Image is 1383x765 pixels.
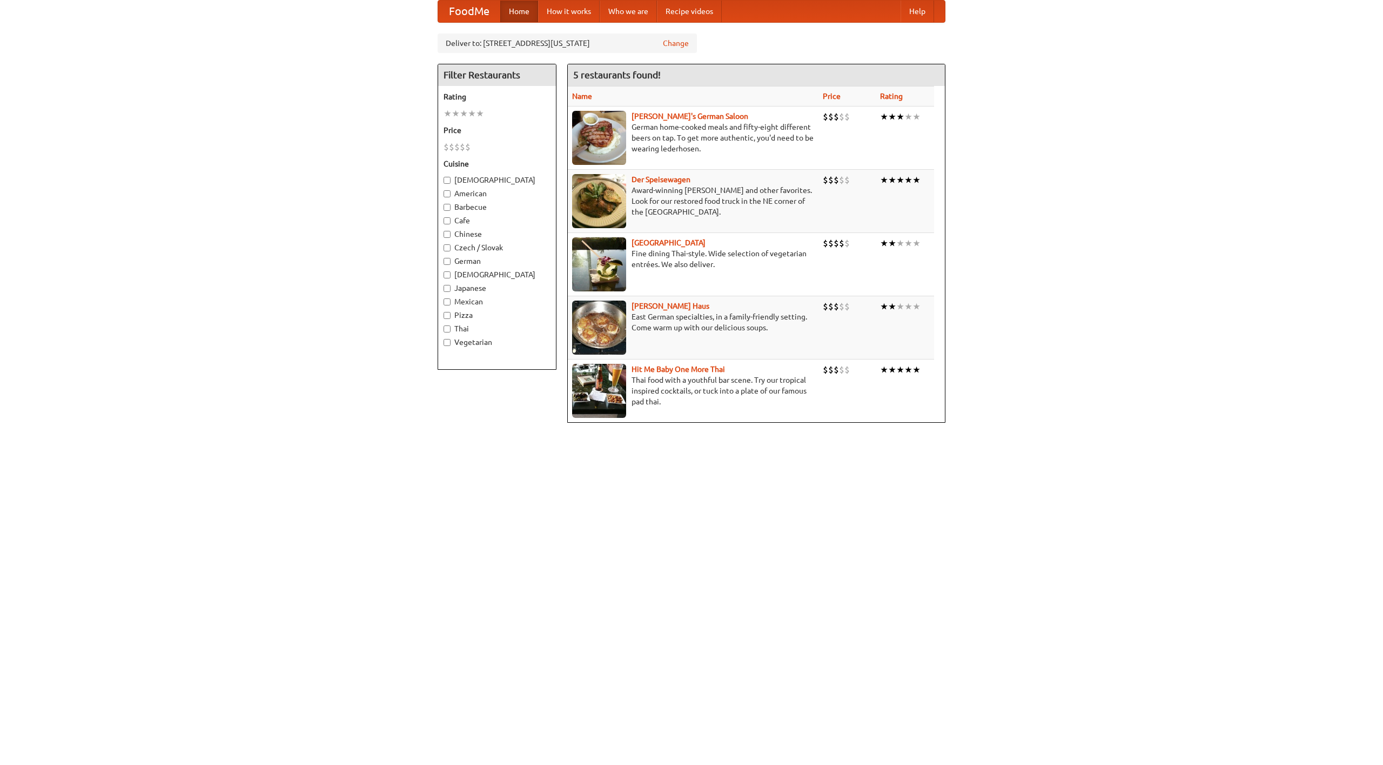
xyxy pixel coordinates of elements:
li: $ [844,237,850,249]
li: $ [828,174,834,186]
li: ★ [904,111,912,123]
input: American [444,190,451,197]
li: $ [839,301,844,312]
li: $ [828,237,834,249]
label: Chinese [444,229,550,240]
li: ★ [460,108,468,119]
li: ★ [912,237,921,249]
li: ★ [912,364,921,376]
label: Thai [444,323,550,334]
li: $ [823,301,828,312]
li: $ [844,174,850,186]
a: Rating [880,92,903,101]
img: babythai.jpg [572,364,626,418]
li: ★ [880,111,888,123]
h5: Rating [444,91,550,102]
li: $ [834,364,839,376]
li: ★ [896,174,904,186]
input: Cafe [444,217,451,224]
input: Chinese [444,231,451,238]
a: Help [901,1,934,22]
li: ★ [880,364,888,376]
li: ★ [888,364,896,376]
li: $ [823,237,828,249]
li: ★ [888,237,896,249]
ng-pluralize: 5 restaurants found! [573,70,661,80]
li: ★ [888,174,896,186]
a: [PERSON_NAME]'s German Saloon [632,112,748,121]
a: Name [572,92,592,101]
p: Fine dining Thai-style. Wide selection of vegetarian entrées. We also deliver. [572,248,814,270]
li: $ [460,141,465,153]
li: $ [828,364,834,376]
label: Pizza [444,310,550,321]
a: Home [500,1,538,22]
input: Mexican [444,298,451,305]
li: $ [834,301,839,312]
input: Czech / Slovak [444,244,451,251]
li: ★ [452,108,460,119]
li: $ [839,111,844,123]
li: $ [465,141,471,153]
li: ★ [880,301,888,312]
li: $ [834,174,839,186]
img: speisewagen.jpg [572,174,626,228]
li: $ [828,111,834,123]
li: $ [449,141,454,153]
li: $ [828,301,834,312]
li: ★ [896,111,904,123]
li: ★ [468,108,476,119]
h5: Cuisine [444,158,550,169]
li: ★ [888,111,896,123]
a: Recipe videos [657,1,722,22]
h5: Price [444,125,550,136]
li: ★ [476,108,484,119]
li: $ [444,141,449,153]
li: $ [839,364,844,376]
a: Der Speisewagen [632,175,690,184]
li: ★ [904,364,912,376]
img: esthers.jpg [572,111,626,165]
a: Price [823,92,841,101]
a: Change [663,38,689,49]
li: $ [839,174,844,186]
a: FoodMe [438,1,500,22]
label: Barbecue [444,202,550,212]
li: ★ [904,237,912,249]
li: ★ [896,237,904,249]
li: $ [834,111,839,123]
a: [PERSON_NAME] Haus [632,302,709,310]
label: Cafe [444,215,550,226]
li: ★ [912,111,921,123]
h4: Filter Restaurants [438,64,556,86]
input: Barbecue [444,204,451,211]
img: satay.jpg [572,237,626,291]
li: ★ [896,364,904,376]
div: Deliver to: [STREET_ADDRESS][US_STATE] [438,34,697,53]
label: Japanese [444,283,550,294]
a: [GEOGRAPHIC_DATA] [632,238,706,247]
li: ★ [880,174,888,186]
p: German home-cooked meals and fifty-eight different beers on tap. To get more authentic, you'd nee... [572,122,814,154]
li: ★ [904,174,912,186]
label: Czech / Slovak [444,242,550,253]
label: Vegetarian [444,337,550,348]
li: ★ [880,237,888,249]
label: [DEMOGRAPHIC_DATA] [444,269,550,280]
input: Pizza [444,312,451,319]
a: Who we are [600,1,657,22]
input: Japanese [444,285,451,292]
li: $ [823,111,828,123]
li: ★ [896,301,904,312]
li: $ [844,111,850,123]
p: Thai food with a youthful bar scene. Try our tropical inspired cocktails, or tuck into a plate of... [572,375,814,407]
li: ★ [904,301,912,312]
label: American [444,188,550,199]
p: Award-winning [PERSON_NAME] and other favorites. Look for our restored food truck in the NE corne... [572,185,814,217]
li: $ [823,174,828,186]
input: Thai [444,325,451,332]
